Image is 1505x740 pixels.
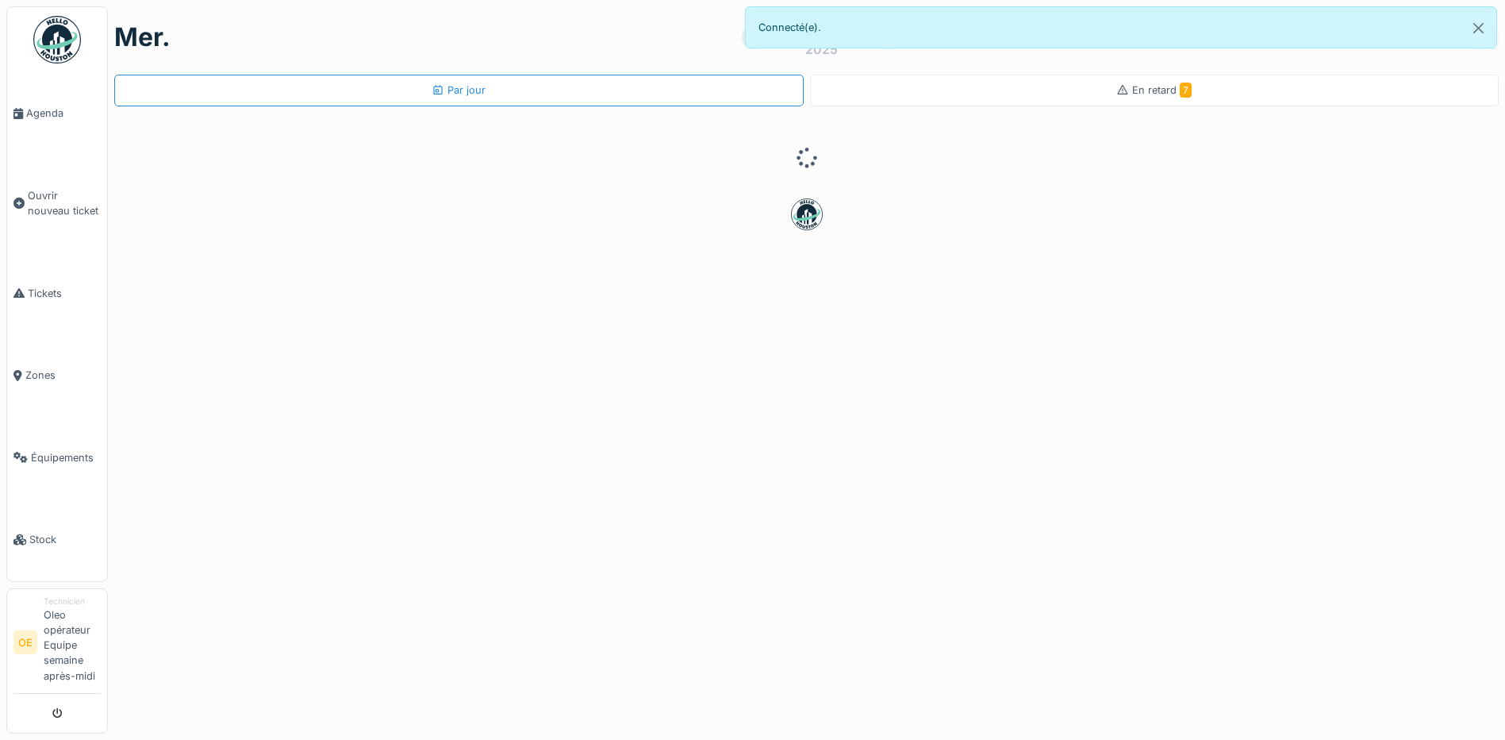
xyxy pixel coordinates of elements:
span: 7 [1180,83,1192,98]
a: Agenda [7,72,107,155]
img: Badge_color-CXgf-gQk.svg [33,16,81,64]
a: Équipements [7,416,107,499]
span: Zones [25,368,101,383]
img: badge-BVDL4wpA.svg [791,198,823,230]
div: Connecté(e). [745,6,1498,48]
button: Close [1461,7,1496,49]
span: Tickets [28,286,101,301]
span: Stock [29,532,101,547]
a: Stock [7,499,107,581]
a: Zones [7,334,107,417]
span: Agenda [26,106,101,121]
span: En retard [1132,84,1192,96]
div: Par jour [432,83,486,98]
div: Technicien [44,595,101,607]
div: 2025 [805,40,838,59]
a: OE TechnicienOleo opérateur Equipe semaine après-midi [13,595,101,694]
span: Équipements [31,450,101,465]
a: Ouvrir nouveau ticket [7,155,107,252]
h1: mer. [114,22,171,52]
a: Tickets [7,252,107,334]
li: Oleo opérateur Equipe semaine après-midi [44,595,101,690]
li: OE [13,630,37,654]
span: Ouvrir nouveau ticket [28,188,101,218]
